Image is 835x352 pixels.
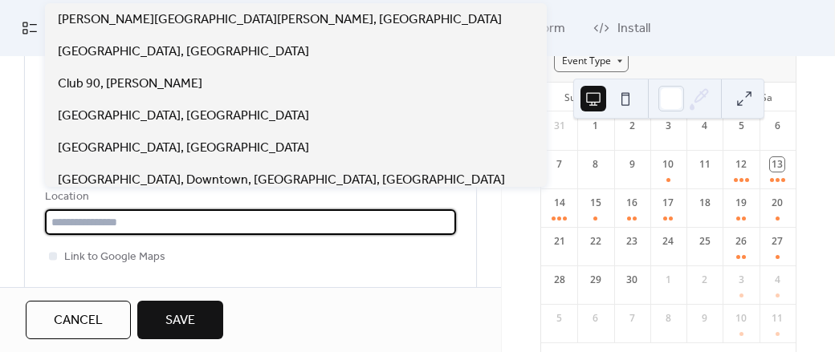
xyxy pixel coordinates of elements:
[552,311,567,326] div: 5
[698,157,712,172] div: 11
[698,273,712,287] div: 2
[625,273,639,287] div: 30
[554,83,587,111] div: Su
[734,157,748,172] div: 12
[770,157,784,172] div: 13
[661,234,675,249] div: 24
[750,83,783,111] div: Sa
[589,119,603,133] div: 1
[45,188,453,207] div: Location
[661,119,675,133] div: 3
[770,273,784,287] div: 4
[625,311,639,326] div: 7
[165,311,195,330] span: Save
[552,119,567,133] div: 31
[734,311,748,326] div: 10
[770,119,784,133] div: 6
[58,171,505,190] span: [GEOGRAPHIC_DATA], Downtown, [GEOGRAPHIC_DATA], [GEOGRAPHIC_DATA]
[617,19,650,38] span: Install
[698,196,712,210] div: 18
[58,139,309,158] span: [GEOGRAPHIC_DATA], [GEOGRAPHIC_DATA]
[589,311,603,326] div: 6
[552,234,567,249] div: 21
[625,119,639,133] div: 2
[536,19,565,38] span: Form
[54,311,103,330] span: Cancel
[10,6,116,50] a: My Events
[734,196,748,210] div: 19
[661,196,675,210] div: 17
[625,234,639,249] div: 23
[734,119,748,133] div: 5
[770,311,784,326] div: 11
[589,234,603,249] div: 22
[770,234,784,249] div: 27
[581,6,662,50] a: Install
[589,157,603,172] div: 8
[589,196,603,210] div: 15
[734,234,748,249] div: 26
[58,10,502,30] span: [PERSON_NAME][GEOGRAPHIC_DATA][PERSON_NAME], [GEOGRAPHIC_DATA]
[58,42,309,62] span: [GEOGRAPHIC_DATA], [GEOGRAPHIC_DATA]
[58,107,309,126] span: [GEOGRAPHIC_DATA], [GEOGRAPHIC_DATA]
[661,311,675,326] div: 8
[698,234,712,249] div: 25
[552,196,567,210] div: 14
[698,311,712,326] div: 9
[552,157,567,172] div: 7
[698,119,712,133] div: 4
[625,196,639,210] div: 16
[552,273,567,287] div: 28
[661,157,675,172] div: 10
[734,273,748,287] div: 3
[64,248,165,267] span: Link to Google Maps
[137,301,223,339] button: Save
[661,273,675,287] div: 1
[625,157,639,172] div: 9
[58,75,202,94] span: Club 90, [PERSON_NAME]
[589,273,603,287] div: 29
[26,301,131,339] button: Cancel
[45,285,173,305] div: Event color
[770,196,784,210] div: 20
